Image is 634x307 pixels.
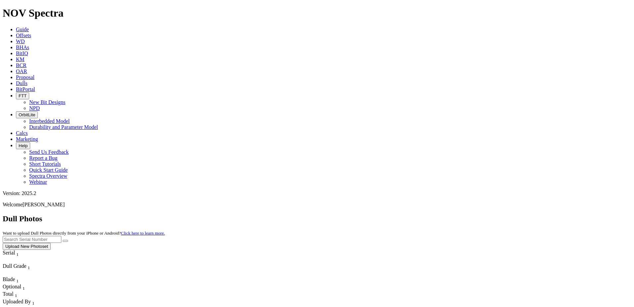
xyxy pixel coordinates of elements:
[29,167,68,173] a: Quick Start Guide
[3,291,14,297] span: Total
[3,190,631,196] div: Version: 2025.2
[3,243,51,250] button: Upload New Photoset
[29,99,65,105] a: New Bit Designs
[29,124,98,130] a: Durability and Parameter Model
[3,276,15,282] span: Blade
[3,291,26,298] div: Total Sort None
[16,80,28,86] a: Dulls
[29,179,47,185] a: Webinar
[3,284,26,291] div: Optional Sort None
[32,299,34,304] span: Sort None
[3,7,631,19] h1: NOV Spectra
[16,68,27,74] a: OAR
[3,291,26,298] div: Sort None
[3,299,65,306] div: Uploaded By Sort None
[3,299,31,304] span: Uploaded By
[16,39,25,44] a: WD
[3,263,49,276] div: Sort None
[3,257,31,263] div: Column Menu
[16,250,19,256] span: Sort None
[16,278,19,283] sub: 1
[29,173,67,179] a: Spectra Overview
[16,92,29,99] button: FTT
[16,27,29,32] a: Guide
[23,284,25,289] span: Sort None
[16,51,28,56] a: BitIQ
[16,276,19,282] span: Sort None
[19,93,27,98] span: FTT
[23,286,25,291] sub: 1
[29,161,61,167] a: Short Tutorials
[29,105,40,111] a: NPD
[16,45,29,50] a: BHAs
[29,155,57,161] a: Report a Bug
[29,149,69,155] a: Send Us Feedback
[3,276,26,284] div: Blade Sort None
[16,33,31,38] a: Offsets
[16,136,38,142] a: Marketing
[3,263,27,269] span: Dull Grade
[16,111,38,118] button: OrbitLite
[15,293,17,298] sub: 1
[3,250,31,257] div: Serial Sort None
[3,250,15,256] span: Serial
[3,202,631,208] p: Welcome
[16,62,27,68] a: BCR
[29,118,70,124] a: Interbedded Model
[16,252,19,257] sub: 1
[16,86,35,92] a: BitPortal
[3,270,49,276] div: Column Menu
[3,263,49,270] div: Dull Grade Sort None
[19,143,28,148] span: Help
[3,284,21,289] span: Optional
[28,265,30,270] sub: 1
[3,231,165,236] small: Want to upload Dull Photos directly from your iPhone or Android?
[16,130,28,136] a: Calcs
[19,112,35,117] span: OrbitLite
[3,250,31,263] div: Sort None
[16,56,25,62] a: KM
[3,284,26,291] div: Sort None
[3,276,26,284] div: Sort None
[3,214,631,223] h2: Dull Photos
[15,291,17,297] span: Sort None
[16,74,34,80] a: Proposal
[3,236,61,243] input: Search Serial Number
[32,301,34,306] sub: 1
[121,231,165,236] a: Click here to learn more.
[16,142,30,149] button: Help
[23,202,65,207] span: [PERSON_NAME]
[28,263,30,269] span: Sort None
